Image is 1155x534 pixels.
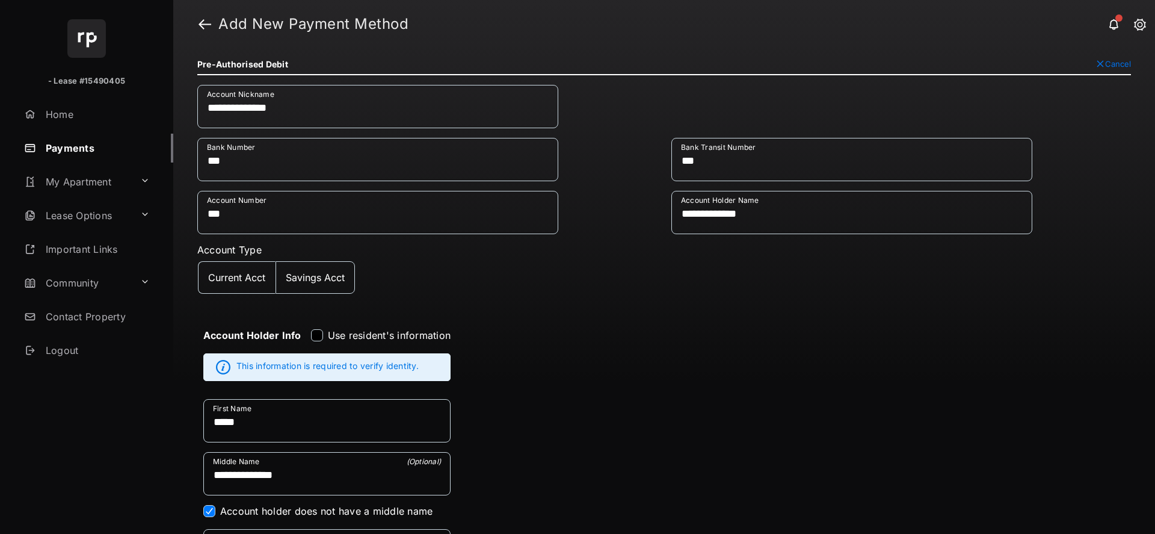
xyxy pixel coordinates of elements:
[328,329,451,341] label: Use resident's information
[1105,59,1131,69] span: Cancel
[48,75,125,87] p: - Lease #15490405
[197,244,558,256] label: Account Type
[203,329,301,363] strong: Account Holder Info
[19,302,173,331] a: Contact Property
[1095,59,1131,69] button: Cancel
[236,360,419,374] span: This information is required to verify identity.
[276,261,355,294] button: Savings Acct
[19,134,173,163] a: Payments
[19,201,135,230] a: Lease Options
[218,17,408,31] strong: Add New Payment Method
[220,505,433,517] label: Account holder does not have a middle name
[197,59,288,69] h4: Pre-Authorised Debit
[19,269,135,297] a: Community
[19,336,173,365] a: Logout
[19,235,155,264] a: Important Links
[19,100,173,129] a: Home
[198,261,276,294] button: Current Acct
[67,19,106,58] img: svg+xml;base64,PHN2ZyB4bWxucz0iaHR0cDovL3d3dy53My5vcmcvMjAwMC9zdmciIHdpZHRoPSI2NCIgaGVpZ2h0PSI2NC...
[19,167,135,196] a: My Apartment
